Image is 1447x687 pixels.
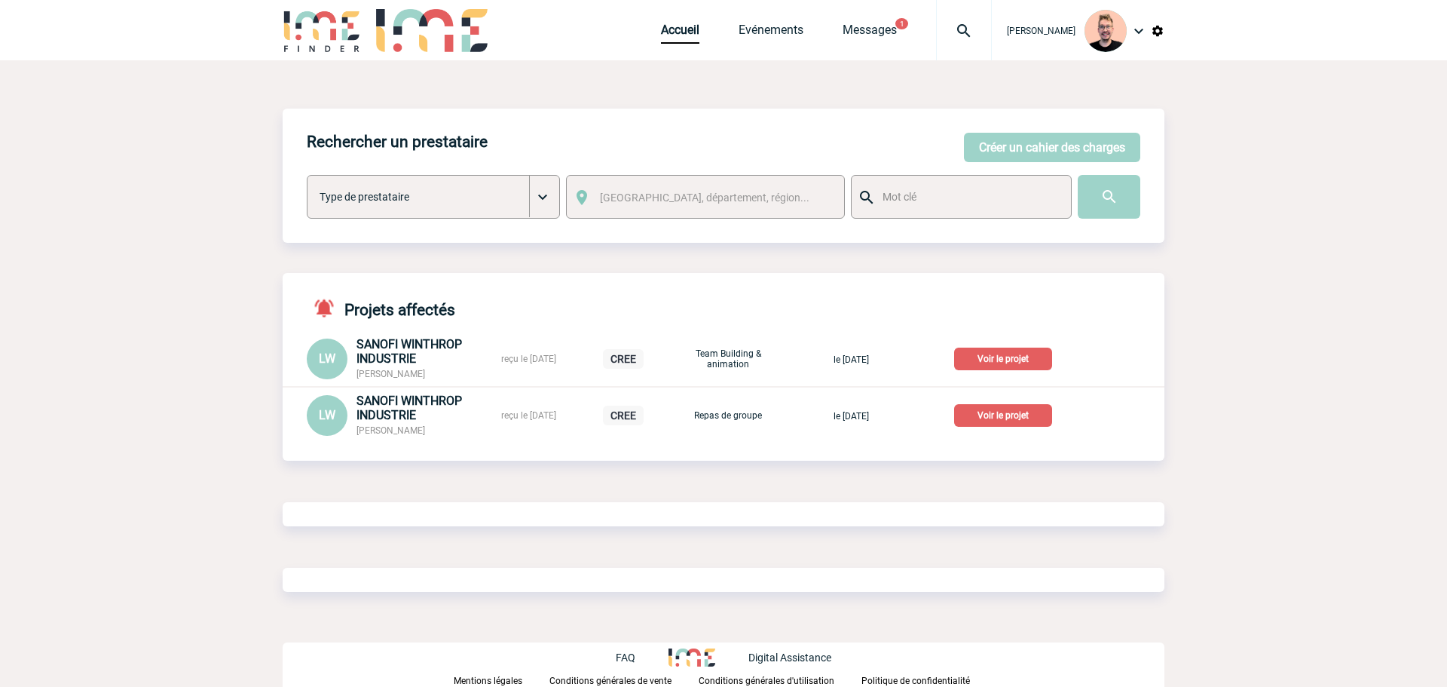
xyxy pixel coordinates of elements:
h4: Rechercher un prestataire [307,133,488,151]
a: Messages [843,23,897,44]
a: Accueil [661,23,699,44]
span: le [DATE] [834,354,869,365]
p: Team Building & animation [690,348,766,370]
span: [PERSON_NAME] [1007,26,1075,36]
a: Politique de confidentialité [861,673,994,687]
a: Evénements [739,23,803,44]
span: LW [319,408,335,422]
p: Politique de confidentialité [861,676,970,686]
img: http://www.idealmeetingsevents.fr/ [668,649,715,667]
p: Digital Assistance [748,652,831,664]
span: SANOFI WINTHROP INDUSTRIE [356,394,462,422]
a: Voir le projet [954,351,1058,365]
p: Conditions générales d'utilisation [699,676,834,686]
img: IME-Finder [283,9,361,52]
p: FAQ [616,652,635,664]
a: Voir le projet [954,407,1058,422]
span: SANOFI WINTHROP INDUSTRIE [356,337,462,366]
p: CREE [603,349,644,369]
p: Mentions légales [454,676,522,686]
button: 1 [895,18,908,29]
a: Conditions générales d'utilisation [699,673,861,687]
img: notifications-active-24-px-r.png [313,297,344,319]
span: [GEOGRAPHIC_DATA], département, région... [600,192,809,204]
p: Voir le projet [954,404,1052,427]
p: Repas de groupe [690,410,766,421]
span: [PERSON_NAME] [356,425,425,436]
a: FAQ [616,649,668,664]
input: Submit [1078,175,1140,219]
a: Mentions légales [454,673,549,687]
input: Mot clé [879,187,1057,207]
span: [PERSON_NAME] [356,369,425,379]
img: 129741-1.png [1084,10,1127,52]
span: reçu le [DATE] [501,410,556,421]
p: Voir le projet [954,348,1052,370]
p: CREE [603,406,644,425]
span: reçu le [DATE] [501,354,556,364]
span: LW [319,351,335,366]
span: le [DATE] [834,411,869,422]
p: Conditions générales de vente [549,676,671,686]
a: Conditions générales de vente [549,673,699,687]
h4: Projets affectés [307,297,455,319]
